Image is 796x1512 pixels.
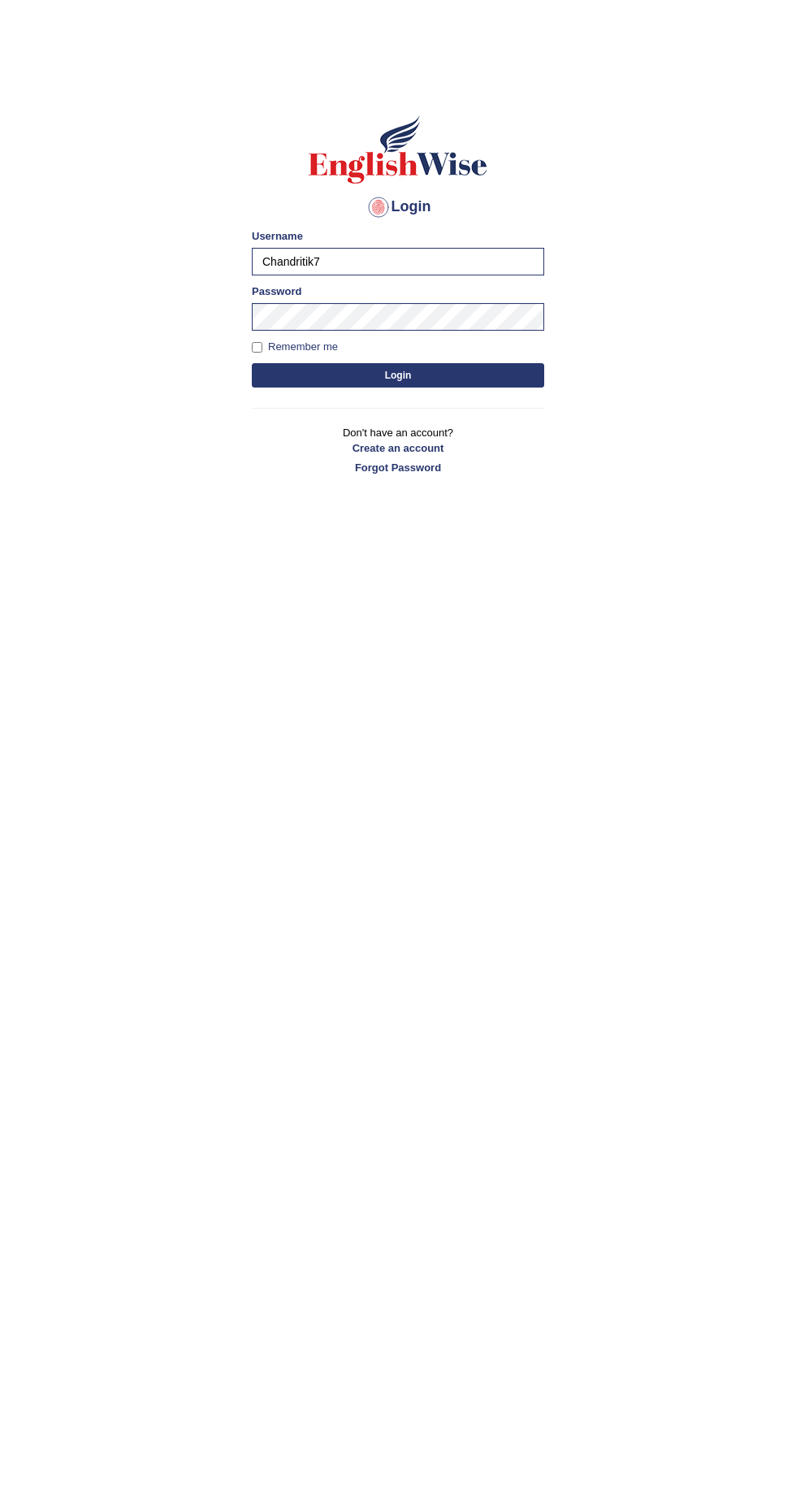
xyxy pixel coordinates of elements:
button: Login [252,363,544,388]
p: Don't have an account? [252,425,544,475]
label: Remember me [252,339,338,355]
label: Password [252,284,301,299]
h4: Login [252,194,544,220]
label: Username [252,228,303,244]
input: Remember me [252,342,262,353]
img: Logo of English Wise sign in for intelligent practice with AI [305,113,491,186]
a: Create an account [252,440,544,456]
a: Forgot Password [252,460,544,475]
